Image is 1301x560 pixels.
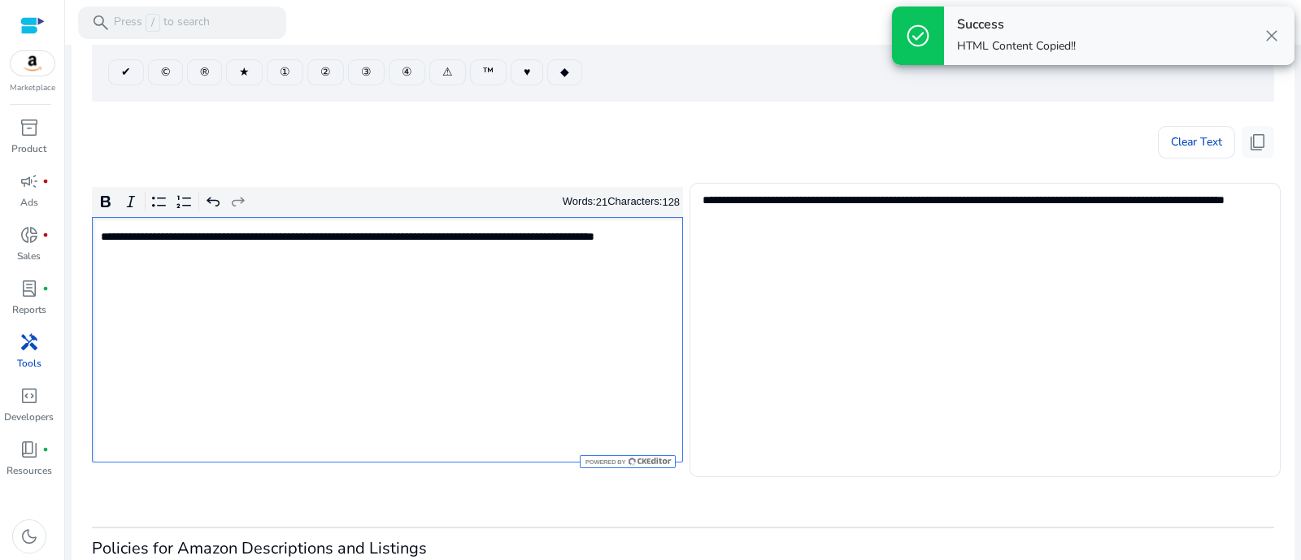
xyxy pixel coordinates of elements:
[20,279,39,298] span: lab_profile
[280,63,290,80] span: ①
[511,59,543,85] button: ♥
[7,463,52,478] p: Resources
[547,59,582,85] button: ◆
[348,59,385,85] button: ③
[596,196,607,208] label: 21
[267,59,303,85] button: ①
[17,249,41,263] p: Sales
[20,225,39,245] span: donut_small
[187,59,222,85] button: ®
[92,217,683,462] div: Rich Text Editor. Editing area: main. Press Alt+0 for help.
[1171,126,1222,158] span: Clear Text
[584,458,625,466] span: Powered by
[12,302,46,317] p: Reports
[957,17,1076,33] h4: Success
[42,178,49,184] span: fiber_manual_record
[17,356,41,371] p: Tools
[20,118,39,137] span: inventory_2
[20,332,39,352] span: handyman
[161,63,170,80] span: ©
[42,232,49,238] span: fiber_manual_record
[483,63,494,80] span: ™
[92,539,1274,558] h3: Policies for Amazon Descriptions and Listings
[1248,132,1268,152] span: content_copy
[200,63,209,80] span: ®
[4,410,54,424] p: Developers
[524,63,530,80] span: ♥
[226,59,263,85] button: ★
[361,63,372,80] span: ③
[389,59,425,85] button: ④
[121,63,131,80] span: ✔
[11,51,54,76] img: amazon.svg
[905,23,931,49] span: check_circle
[1242,126,1274,158] button: content_copy
[148,59,183,85] button: ©
[402,63,412,80] span: ④
[662,196,680,208] label: 128
[563,192,680,212] div: Words: Characters:
[307,59,344,85] button: ②
[239,63,250,80] span: ★
[42,446,49,453] span: fiber_manual_record
[1158,126,1235,158] button: Clear Text
[92,187,683,218] div: Editor toolbar
[114,14,210,32] p: Press to search
[11,141,46,156] p: Product
[10,82,55,94] p: Marketplace
[20,171,39,191] span: campaign
[429,59,466,85] button: ⚠
[957,38,1076,54] p: HTML Content Copied!!
[20,440,39,459] span: book_4
[108,59,144,85] button: ✔
[470,59,507,85] button: ™
[20,195,38,210] p: Ads
[442,63,453,80] span: ⚠
[320,63,331,80] span: ②
[42,285,49,292] span: fiber_manual_record
[20,386,39,406] span: code_blocks
[1262,26,1281,46] span: close
[91,13,111,33] span: search
[146,14,160,32] span: /
[20,527,39,546] span: dark_mode
[560,63,569,80] span: ◆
